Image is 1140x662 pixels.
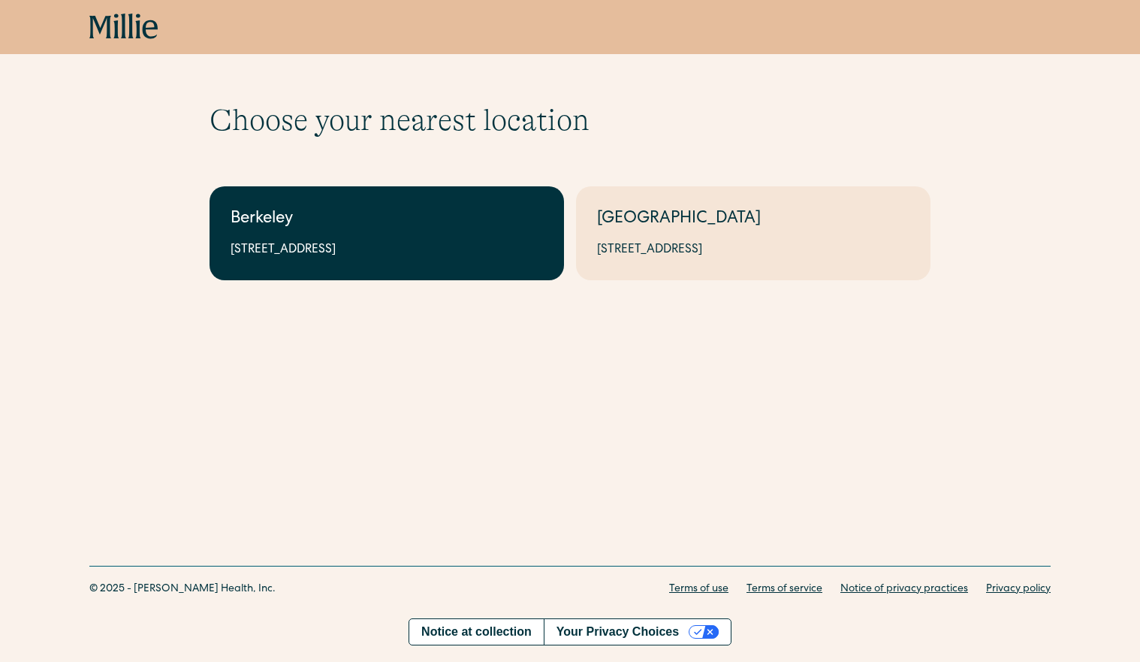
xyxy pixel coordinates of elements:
a: Berkeley[STREET_ADDRESS] [210,186,564,280]
div: Berkeley [231,207,543,232]
button: Your Privacy Choices [544,619,731,645]
div: [STREET_ADDRESS] [231,241,543,259]
div: [GEOGRAPHIC_DATA] [597,207,909,232]
div: [STREET_ADDRESS] [597,241,909,259]
a: Privacy policy [986,582,1051,597]
a: Terms of service [746,582,822,597]
a: Terms of use [669,582,728,597]
a: [GEOGRAPHIC_DATA][STREET_ADDRESS] [576,186,930,280]
div: © 2025 - [PERSON_NAME] Health, Inc. [89,582,276,597]
a: Notice of privacy practices [840,582,968,597]
h1: Choose your nearest location [210,102,930,138]
a: Notice at collection [409,619,544,645]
